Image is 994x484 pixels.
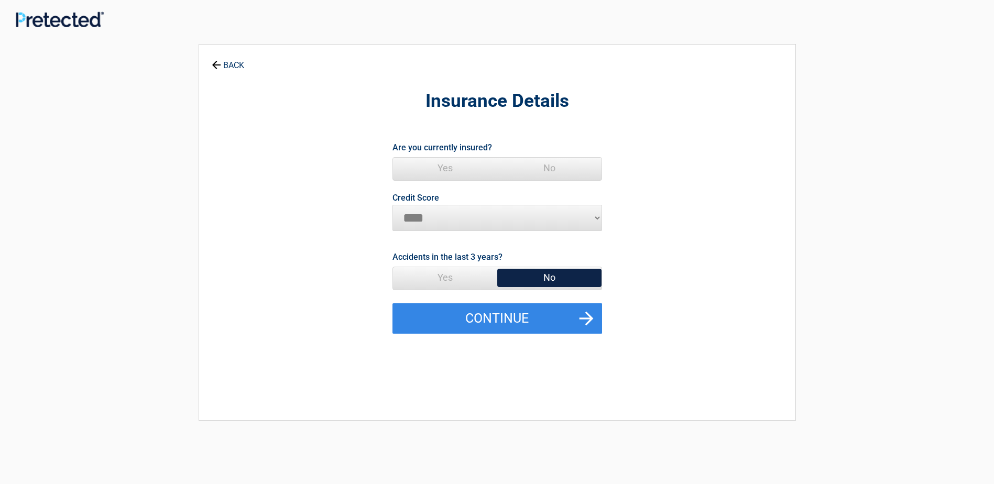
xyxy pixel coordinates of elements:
span: Yes [393,158,497,179]
span: Yes [393,267,497,288]
a: BACK [210,51,246,70]
span: No [497,158,602,179]
h2: Insurance Details [257,89,738,114]
label: Accidents in the last 3 years? [392,250,503,264]
img: Main Logo [16,12,104,27]
label: Are you currently insured? [392,140,492,155]
span: No [497,267,602,288]
label: Credit Score [392,194,439,202]
button: Continue [392,303,602,334]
